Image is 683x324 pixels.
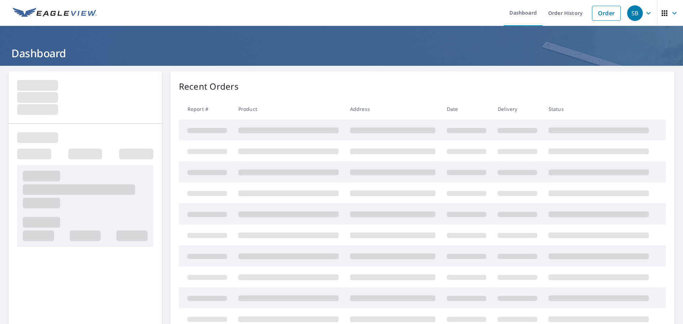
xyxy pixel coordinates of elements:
[592,6,621,21] a: Order
[179,99,233,119] th: Report #
[233,99,344,119] th: Product
[492,99,543,119] th: Delivery
[441,99,492,119] th: Date
[627,5,643,21] div: SB
[543,99,655,119] th: Status
[179,80,239,93] p: Recent Orders
[9,46,674,60] h1: Dashboard
[344,99,441,119] th: Address
[13,8,97,18] img: EV Logo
